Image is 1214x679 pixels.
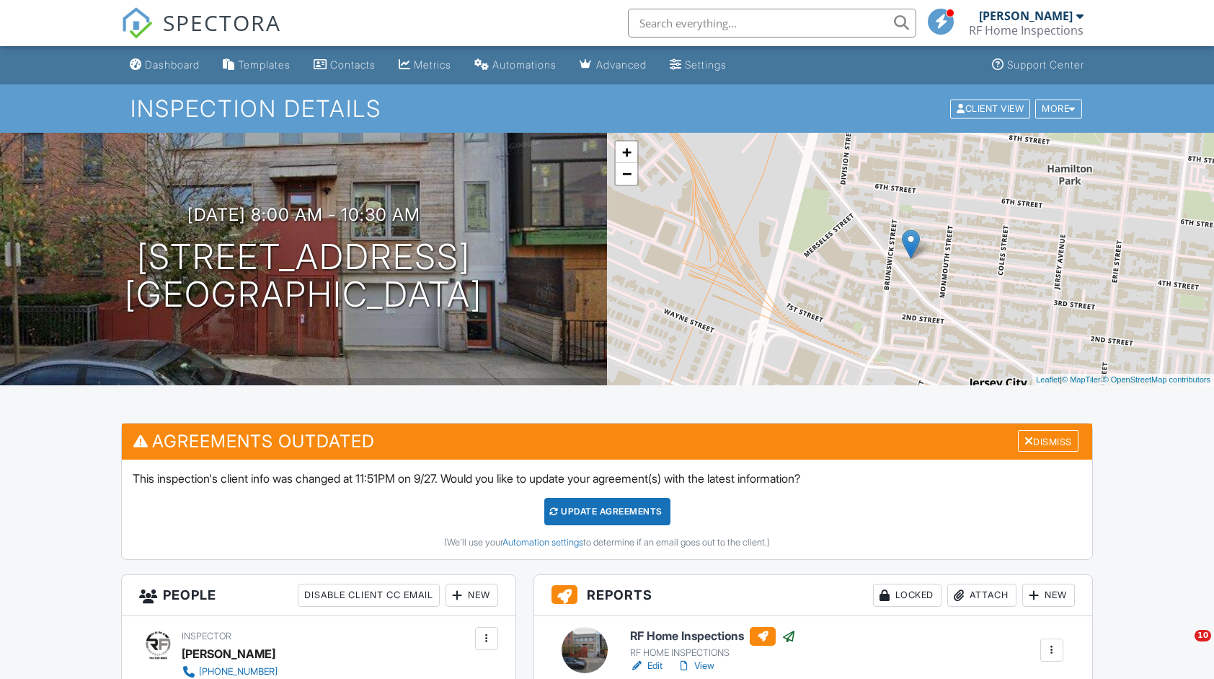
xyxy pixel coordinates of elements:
[217,52,296,79] a: Templates
[969,23,1084,38] div: RF Home Inspections
[330,58,376,71] div: Contacts
[630,659,663,673] a: Edit
[187,205,420,224] h3: [DATE] 8:00 am - 10:30 am
[163,7,281,38] span: SPECTORA
[446,584,498,607] div: New
[986,52,1090,79] a: Support Center
[1022,584,1075,607] div: New
[1165,630,1200,665] iframe: Intercom live chat
[122,424,1091,459] h3: Agreements Outdated
[950,99,1030,118] div: Client View
[502,537,583,548] a: Automation settings
[238,58,291,71] div: Templates
[616,141,637,163] a: Zoom in
[544,498,670,525] div: Update Agreements
[1018,430,1078,452] div: Dismiss
[685,58,727,71] div: Settings
[125,238,482,315] h1: [STREET_ADDRESS] [GEOGRAPHIC_DATA]
[1007,58,1084,71] div: Support Center
[1035,99,1082,118] div: More
[121,19,281,50] a: SPECTORA
[630,647,796,659] div: RF HOME INSPECTIONS
[308,52,381,79] a: Contacts
[145,58,200,71] div: Dashboard
[492,58,557,71] div: Automations
[630,627,796,646] h6: RF Home Inspections
[1062,375,1101,384] a: © MapTiler
[124,52,205,79] a: Dashboard
[121,7,153,39] img: The Best Home Inspection Software - Spectora
[664,52,732,79] a: Settings
[133,537,1081,548] div: (We'll use your to determine if an email goes out to the client.)
[949,102,1034,113] a: Client View
[1103,375,1210,384] a: © OpenStreetMap contributors
[182,631,231,641] span: Inspector
[1032,374,1214,386] div: |
[182,643,275,665] div: [PERSON_NAME]
[298,584,440,607] div: Disable Client CC Email
[199,666,278,678] div: [PHONE_NUMBER]
[596,58,647,71] div: Advanced
[574,52,652,79] a: Advanced
[873,584,941,607] div: Locked
[182,665,347,679] a: [PHONE_NUMBER]
[122,460,1091,559] div: This inspection's client info was changed at 11:51PM on 9/27. Would you like to update your agree...
[414,58,451,71] div: Metrics
[1036,375,1060,384] a: Leaflet
[979,9,1073,23] div: [PERSON_NAME]
[469,52,562,79] a: Automations (Basic)
[630,627,796,659] a: RF Home Inspections RF HOME INSPECTIONS
[130,96,1084,121] h1: Inspection Details
[122,575,515,616] h3: People
[616,163,637,185] a: Zoom out
[628,9,916,38] input: Search everything...
[677,659,714,673] a: View
[534,575,1092,616] h3: Reports
[947,584,1016,607] div: Attach
[1195,630,1211,641] span: 10
[393,52,457,79] a: Metrics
